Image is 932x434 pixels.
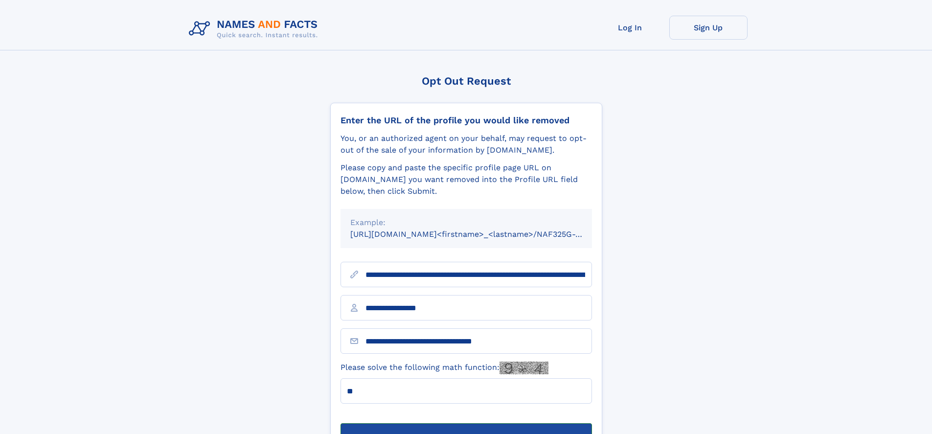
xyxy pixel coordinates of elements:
[341,133,592,156] div: You, or an authorized agent on your behalf, may request to opt-out of the sale of your informatio...
[185,16,326,42] img: Logo Names and Facts
[350,229,611,239] small: [URL][DOMAIN_NAME]<firstname>_<lastname>/NAF325G-xxxxxxxx
[350,217,582,228] div: Example:
[330,75,602,87] div: Opt Out Request
[341,362,548,374] label: Please solve the following math function:
[591,16,669,40] a: Log In
[341,162,592,197] div: Please copy and paste the specific profile page URL on [DOMAIN_NAME] you want removed into the Pr...
[669,16,748,40] a: Sign Up
[341,115,592,126] div: Enter the URL of the profile you would like removed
